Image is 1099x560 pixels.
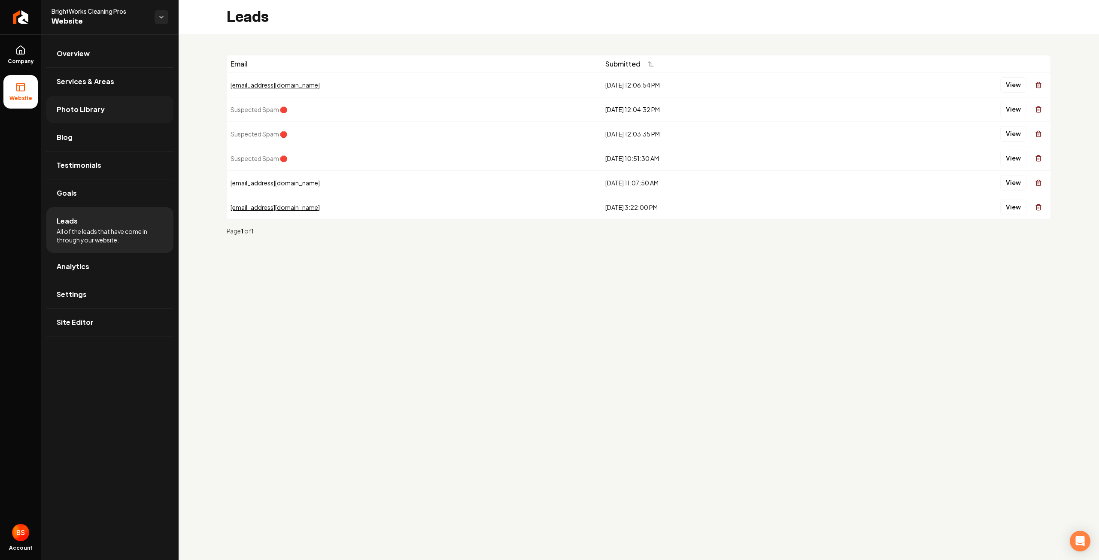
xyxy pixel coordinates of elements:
div: [DATE] 12:04:32 PM [605,105,838,114]
span: Testimonials [57,160,101,170]
span: Leads [57,216,78,226]
div: [DATE] 10:51:30 AM [605,154,838,163]
a: Analytics [46,253,173,280]
a: Overview [46,40,173,67]
a: Settings [46,281,173,308]
span: Overview [57,48,90,59]
div: [EMAIL_ADDRESS][DOMAIN_NAME] [231,179,598,187]
span: Submitted [605,59,641,69]
strong: 1 [241,227,244,235]
div: Open Intercom Messenger [1070,531,1090,551]
img: Rebolt Logo [13,10,29,24]
a: Company [3,38,38,72]
span: Services & Areas [57,76,114,87]
button: View [1000,102,1026,117]
span: Goals [57,188,77,198]
span: Settings [57,289,87,300]
button: View [1000,126,1026,142]
div: Email [231,59,598,69]
span: Page [227,227,241,235]
div: [DATE] 12:06:54 PM [605,81,838,89]
span: Website [6,95,36,102]
span: All of the leads that have come in through your website. [57,227,163,244]
span: Blog [57,132,73,142]
button: View [1000,175,1026,191]
span: Photo Library [57,104,105,115]
button: View [1000,200,1026,215]
div: [EMAIL_ADDRESS][DOMAIN_NAME] [231,203,598,212]
a: Photo Library [46,96,173,123]
button: Open user button [12,524,29,541]
div: [DATE] 12:03:35 PM [605,130,838,138]
button: View [1000,151,1026,166]
span: Account [9,545,33,551]
span: Suspected Spam 🛑 [231,154,287,162]
span: Suspected Spam 🛑 [231,106,287,113]
span: Company [4,58,37,65]
button: Submitted [605,56,659,72]
div: [DATE] 11:07:50 AM [605,179,838,187]
img: BrightWorks support [12,524,29,541]
button: View [1000,77,1026,93]
span: Suspected Spam 🛑 [231,130,287,138]
a: Testimonials [46,151,173,179]
div: [DATE] 3:22:00 PM [605,203,838,212]
h2: Leads [227,9,269,26]
span: of [244,227,251,235]
a: Blog [46,124,173,151]
div: [EMAIL_ADDRESS][DOMAIN_NAME] [231,81,598,89]
span: Website [52,15,148,27]
a: Goals [46,179,173,207]
span: Analytics [57,261,89,272]
span: BrightWorks Cleaning Pros [52,7,148,15]
strong: 1 [251,227,254,235]
a: Services & Areas [46,68,173,95]
a: Site Editor [46,309,173,336]
span: Site Editor [57,317,94,327]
